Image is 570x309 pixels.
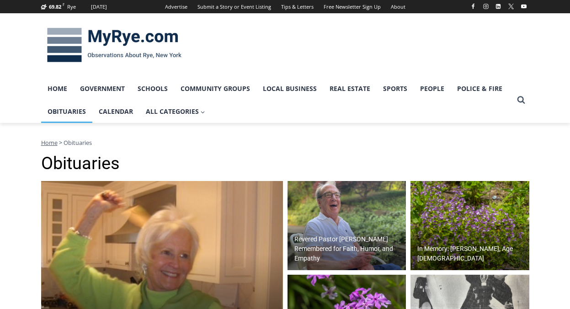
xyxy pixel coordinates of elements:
[480,1,491,12] a: Instagram
[41,153,529,174] h1: Obituaries
[288,181,406,271] img: Obituary - Donald Poole - 2
[506,1,517,12] a: X
[513,92,529,108] button: View Search Form
[323,77,377,100] a: Real Estate
[41,139,58,147] a: Home
[417,244,527,263] h2: In Memory: [PERSON_NAME], Age [DEMOGRAPHIC_DATA]
[41,77,74,100] a: Home
[63,2,64,7] span: F
[518,1,529,12] a: YouTube
[92,100,139,123] a: Calendar
[41,77,513,123] nav: Primary Navigation
[288,181,406,271] a: Revered Pastor [PERSON_NAME] Remembered for Faith, Humor, and Empathy
[49,3,61,10] span: 69.82
[139,100,212,123] a: All Categories
[146,107,205,117] span: All Categories
[41,21,187,69] img: MyRye.com
[414,77,451,100] a: People
[410,181,529,271] a: In Memory: [PERSON_NAME], Age [DEMOGRAPHIC_DATA]
[41,100,92,123] a: Obituaries
[64,139,92,147] span: Obituaries
[451,77,509,100] a: Police & Fire
[377,77,414,100] a: Sports
[59,139,62,147] span: >
[74,77,131,100] a: Government
[91,3,107,11] div: [DATE]
[468,1,479,12] a: Facebook
[294,234,404,263] h2: Revered Pastor [PERSON_NAME] Remembered for Faith, Humor, and Empathy
[174,77,256,100] a: Community Groups
[131,77,174,100] a: Schools
[67,3,76,11] div: Rye
[410,181,529,271] img: (PHOTO: Kim Eierman of EcoBeneficial designed and oversaw the installation of native plant beds f...
[41,138,529,147] nav: Breadcrumbs
[256,77,323,100] a: Local Business
[493,1,504,12] a: Linkedin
